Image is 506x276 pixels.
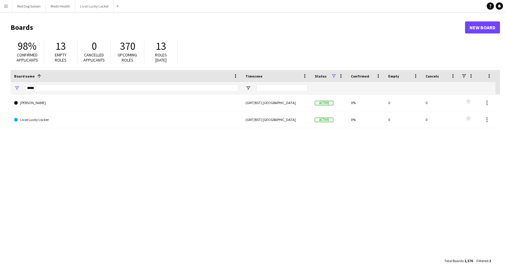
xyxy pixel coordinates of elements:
[256,84,308,92] input: Timezone Filter Input
[489,259,491,263] span: 2
[18,40,36,53] span: 98%
[351,74,369,78] span: Confirmed
[155,52,167,63] span: Roles [DATE]
[315,118,333,122] span: Active
[120,40,135,53] span: 370
[422,94,459,111] div: 0
[315,74,326,78] span: Status
[444,255,473,267] div: :
[92,40,97,53] span: 0
[464,259,473,263] span: 1,576
[14,94,238,111] a: [PERSON_NAME]
[156,40,166,53] span: 13
[11,23,465,32] h1: Boards
[422,111,459,128] div: 0
[12,0,46,12] button: Red Dog Saloon
[75,0,114,12] button: Livat Lucky Locker
[347,94,385,111] div: 0%
[25,84,238,92] input: Board name Filter Input
[245,74,262,78] span: Timezone
[242,111,311,128] div: (GMT/BST) [GEOGRAPHIC_DATA]
[388,74,399,78] span: Empty
[14,111,238,128] a: Livat Lucky Locker
[17,52,38,63] span: Confirmed applicants
[55,52,67,63] span: Empty roles
[347,111,385,128] div: 0%
[14,85,20,91] button: Open Filter Menu
[315,101,333,105] span: Active
[118,52,137,63] span: Upcoming roles
[426,74,439,78] span: Cancels
[385,111,422,128] div: 0
[242,94,311,111] div: (GMT/BST) [GEOGRAPHIC_DATA]
[444,259,464,263] span: Total Boards
[46,0,75,12] button: Medii Health
[14,74,35,78] span: Board name
[385,94,422,111] div: 0
[55,40,66,53] span: 13
[83,52,105,63] span: Cancelled applicants
[465,21,500,33] a: New Board
[476,259,488,263] span: Filtered
[245,85,251,91] button: Open Filter Menu
[476,255,491,267] div: :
